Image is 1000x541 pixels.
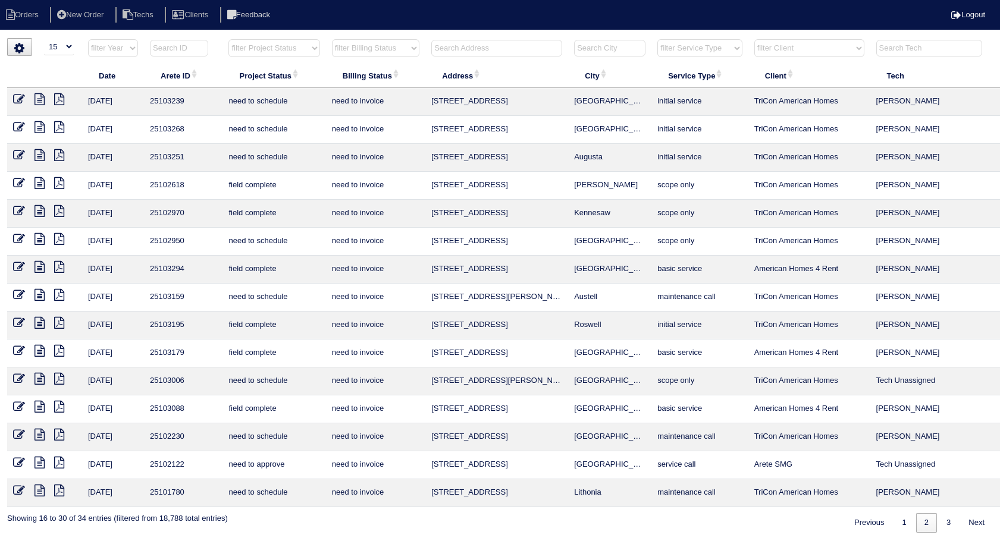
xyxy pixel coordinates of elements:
[651,367,748,395] td: scope only
[326,172,425,200] td: need to invoice
[431,40,562,56] input: Search Address
[222,256,325,284] td: field complete
[568,63,651,88] th: City: activate to sort column ascending
[82,116,144,144] td: [DATE]
[425,284,568,312] td: [STREET_ADDRESS][PERSON_NAME]
[326,395,425,423] td: need to invoice
[222,312,325,339] td: field complete
[651,144,748,172] td: initial service
[748,339,870,367] td: American Homes 4 Rent
[748,172,870,200] td: TriCon American Homes
[144,63,222,88] th: Arete ID: activate to sort column ascending
[144,116,222,144] td: 25103268
[425,63,568,88] th: Address: activate to sort column ascending
[568,144,651,172] td: Augusta
[326,367,425,395] td: need to invoice
[748,367,870,395] td: TriCon American Homes
[425,423,568,451] td: [STREET_ADDRESS]
[916,513,937,533] a: 2
[82,367,144,395] td: [DATE]
[144,451,222,479] td: 25102122
[144,367,222,395] td: 25103006
[568,339,651,367] td: [GEOGRAPHIC_DATA]
[326,423,425,451] td: need to invoice
[222,284,325,312] td: need to schedule
[326,339,425,367] td: need to invoice
[82,200,144,228] td: [DATE]
[326,451,425,479] td: need to invoice
[144,395,222,423] td: 25103088
[82,63,144,88] th: Date
[222,116,325,144] td: need to schedule
[165,7,218,23] li: Clients
[748,256,870,284] td: American Homes 4 Rent
[82,284,144,312] td: [DATE]
[82,228,144,256] td: [DATE]
[82,256,144,284] td: [DATE]
[50,7,113,23] li: New Order
[82,451,144,479] td: [DATE]
[651,451,748,479] td: service call
[568,256,651,284] td: [GEOGRAPHIC_DATA]
[748,63,870,88] th: Client: activate to sort column ascending
[326,116,425,144] td: need to invoice
[82,144,144,172] td: [DATE]
[870,451,995,479] td: Tech Unassigned
[82,339,144,367] td: [DATE]
[425,451,568,479] td: [STREET_ADDRESS]
[222,144,325,172] td: need to schedule
[870,423,995,451] td: [PERSON_NAME]
[50,10,113,19] a: New Order
[870,144,995,172] td: [PERSON_NAME]
[568,200,651,228] td: Kennesaw
[222,172,325,200] td: field complete
[115,10,163,19] a: Techs
[846,513,893,533] a: Previous
[568,479,651,507] td: Lithonia
[222,451,325,479] td: need to approve
[425,339,568,367] td: [STREET_ADDRESS]
[651,116,748,144] td: initial service
[144,339,222,367] td: 25103179
[326,256,425,284] td: need to invoice
[748,423,870,451] td: TriCon American Homes
[425,256,568,284] td: [STREET_ADDRESS]
[951,10,985,19] a: Logout
[82,479,144,507] td: [DATE]
[870,88,995,116] td: [PERSON_NAME]
[144,479,222,507] td: 25101780
[651,312,748,339] td: initial service
[651,339,748,367] td: basic service
[425,312,568,339] td: [STREET_ADDRESS]
[144,144,222,172] td: 25103251
[144,423,222,451] td: 25102230
[222,339,325,367] td: field complete
[144,284,222,312] td: 25103159
[222,88,325,116] td: need to schedule
[960,513,993,533] a: Next
[222,423,325,451] td: need to schedule
[222,479,325,507] td: need to schedule
[425,144,568,172] td: [STREET_ADDRESS]
[748,479,870,507] td: TriCon American Homes
[326,284,425,312] td: need to invoice
[326,312,425,339] td: need to invoice
[222,367,325,395] td: need to schedule
[568,367,651,395] td: [GEOGRAPHIC_DATA]
[425,395,568,423] td: [STREET_ADDRESS]
[222,200,325,228] td: field complete
[425,367,568,395] td: [STREET_ADDRESS][PERSON_NAME]
[222,228,325,256] td: need to schedule
[425,172,568,200] td: [STREET_ADDRESS]
[326,228,425,256] td: need to invoice
[651,284,748,312] td: maintenance call
[651,63,748,88] th: Service Type: activate to sort column ascending
[870,228,995,256] td: [PERSON_NAME]
[326,88,425,116] td: need to invoice
[82,395,144,423] td: [DATE]
[222,395,325,423] td: field complete
[894,513,915,533] a: 1
[568,284,651,312] td: Austell
[222,63,325,88] th: Project Status: activate to sort column ascending
[870,312,995,339] td: [PERSON_NAME]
